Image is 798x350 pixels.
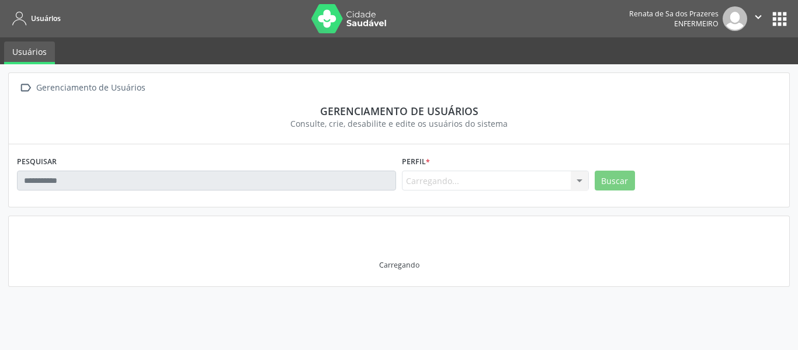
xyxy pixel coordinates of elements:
i:  [17,79,34,96]
div: Consulte, crie, desabilite e edite os usuários do sistema [25,117,773,130]
label: PESQUISAR [17,153,57,171]
i:  [752,11,765,23]
div: Gerenciamento de Usuários [34,79,147,96]
button: apps [769,9,790,29]
label: Perfil [402,153,430,171]
div: Gerenciamento de usuários [25,105,773,117]
a:  Gerenciamento de Usuários [17,79,147,96]
button:  [747,6,769,31]
a: Usuários [4,41,55,64]
img: img [723,6,747,31]
div: Carregando [379,260,419,270]
button: Buscar [595,171,635,190]
a: Usuários [8,9,61,28]
span: Enfermeiro [674,19,719,29]
span: Usuários [31,13,61,23]
div: Renata de Sa dos Prazeres [629,9,719,19]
